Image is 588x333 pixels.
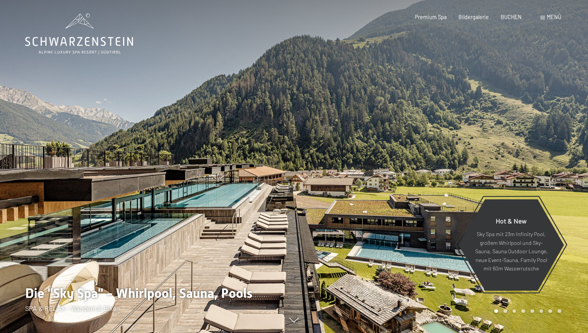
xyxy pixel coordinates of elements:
span: Hot & New [496,217,527,225]
a: Hot & New Sky Spa mit 23m Infinity Pool, großem Whirlpool und Sky-Sauna, Sauna Outdoor Lounge, ne... [458,199,564,291]
p: Sky Spa mit 23m Infinity Pool, großem Whirlpool und Sky-Sauna, Sauna Outdoor Lounge, neue Event-S... [475,230,548,273]
div: Carousel Page 1 (Current Slide) [494,309,498,313]
div: Carousel Page 2 [503,309,507,313]
a: BUCHEN [501,14,522,20]
div: Carousel Page 6 [540,309,543,313]
span: Menü [547,14,561,20]
div: Carousel Page 8 [558,309,561,313]
div: Carousel Page 4 [521,309,525,313]
div: Carousel Page 7 [548,309,552,313]
a: Bildergalerie [458,14,489,20]
div: Carousel Pagination [492,309,561,313]
div: Carousel Page 3 [513,309,516,313]
a: Premium Spa [415,14,447,20]
div: Carousel Page 5 [530,309,534,313]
